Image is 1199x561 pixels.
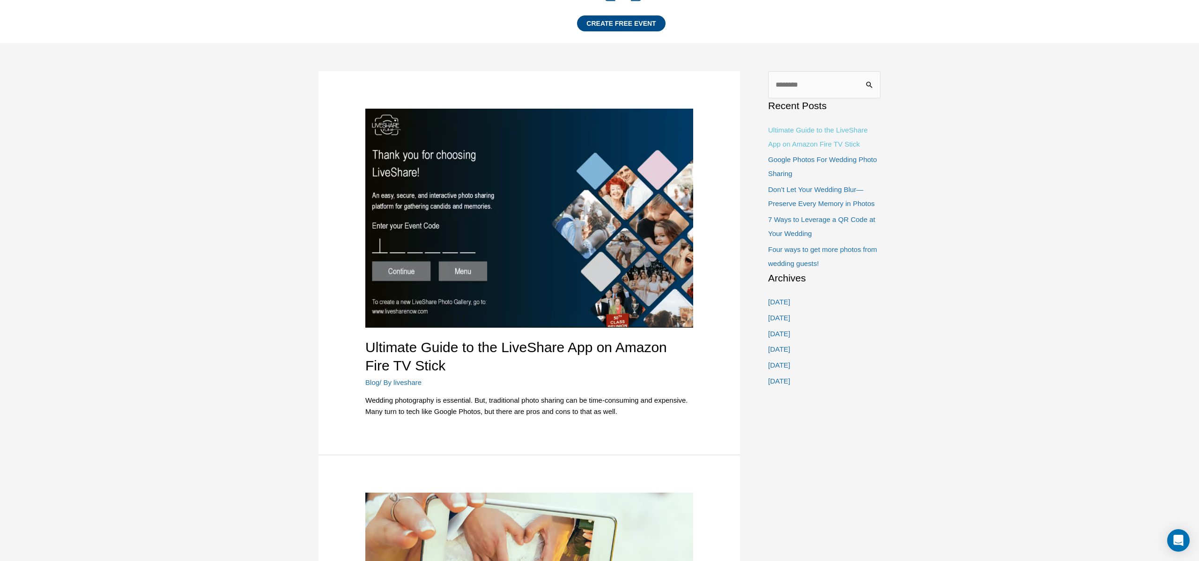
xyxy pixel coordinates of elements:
a: Live Share App [365,214,693,221]
a: [DATE] [768,361,790,369]
a: Don’t Let Your Wedding Blur—Preserve Every Memory in Photos [768,185,875,207]
a: 7 Ways to Leverage a QR Code at Your Wedding [768,215,875,237]
nav: Recent Posts [768,123,881,271]
p: Wedding photography is essential. But, traditional photo sharing can be time-consuming and expens... [365,395,693,417]
div: Open Intercom Messenger [1167,529,1190,552]
nav: Archives [768,295,881,388]
a: [DATE] [768,345,790,353]
img: Live Share App [365,109,693,328]
div: CREATE FREE EVENT [577,15,665,31]
a: [DATE] [768,298,790,306]
a: Google Photos For Wedding Photo Sharing [768,155,877,177]
div: / By [365,377,693,388]
h2: Archives [768,271,881,286]
a: Ultimate Guide to the LiveShare App on Amazon Fire TV Stick [365,340,667,373]
a: [DATE] [768,314,790,322]
a: Four ways to get more photos from wedding guests! [768,245,877,267]
a: Ultimate Guide to the LiveShare App on Amazon Fire TV Stick [768,126,868,148]
a: [DATE] [768,377,790,385]
a: liveshare [393,378,422,386]
a: [DATE] [768,330,790,338]
h2: Recent Posts [768,98,881,113]
a: CREATE FREE EVENT [577,15,665,43]
a: Blog [365,378,379,386]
